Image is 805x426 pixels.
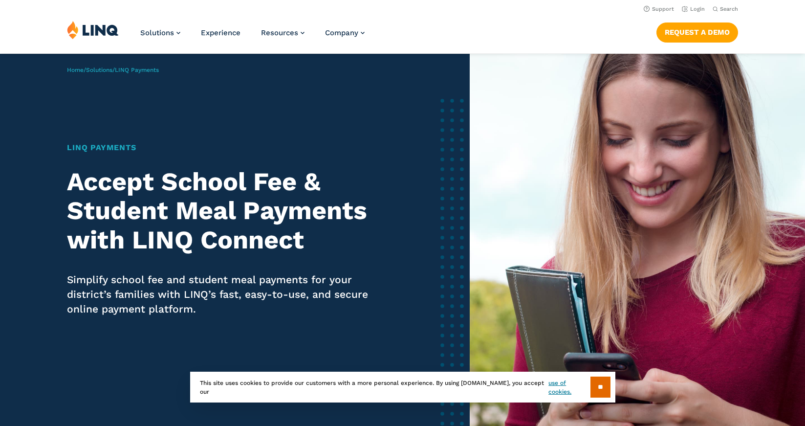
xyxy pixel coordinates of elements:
[67,67,84,73] a: Home
[325,28,365,37] a: Company
[67,272,384,316] p: Simplify school fee and student meal payments for your district’s families with LINQ’s fast, easy...
[140,28,180,37] a: Solutions
[325,28,358,37] span: Company
[644,6,674,12] a: Support
[261,28,298,37] span: Resources
[86,67,112,73] a: Solutions
[140,28,174,37] span: Solutions
[190,372,615,403] div: This site uses cookies to provide our customers with a more personal experience. By using [DOMAIN...
[548,379,590,396] a: use of cookies.
[115,67,159,73] span: LINQ Payments
[201,28,240,37] a: Experience
[713,5,738,13] button: Open Search Bar
[67,167,384,255] h2: Accept School Fee & Student Meal Payments with LINQ Connect
[67,142,384,154] h1: LINQ Payments
[656,21,738,42] nav: Button Navigation
[656,22,738,42] a: Request a Demo
[720,6,738,12] span: Search
[682,6,705,12] a: Login
[261,28,305,37] a: Resources
[67,21,119,39] img: LINQ | K‑12 Software
[67,67,159,73] span: / /
[140,21,365,53] nav: Primary Navigation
